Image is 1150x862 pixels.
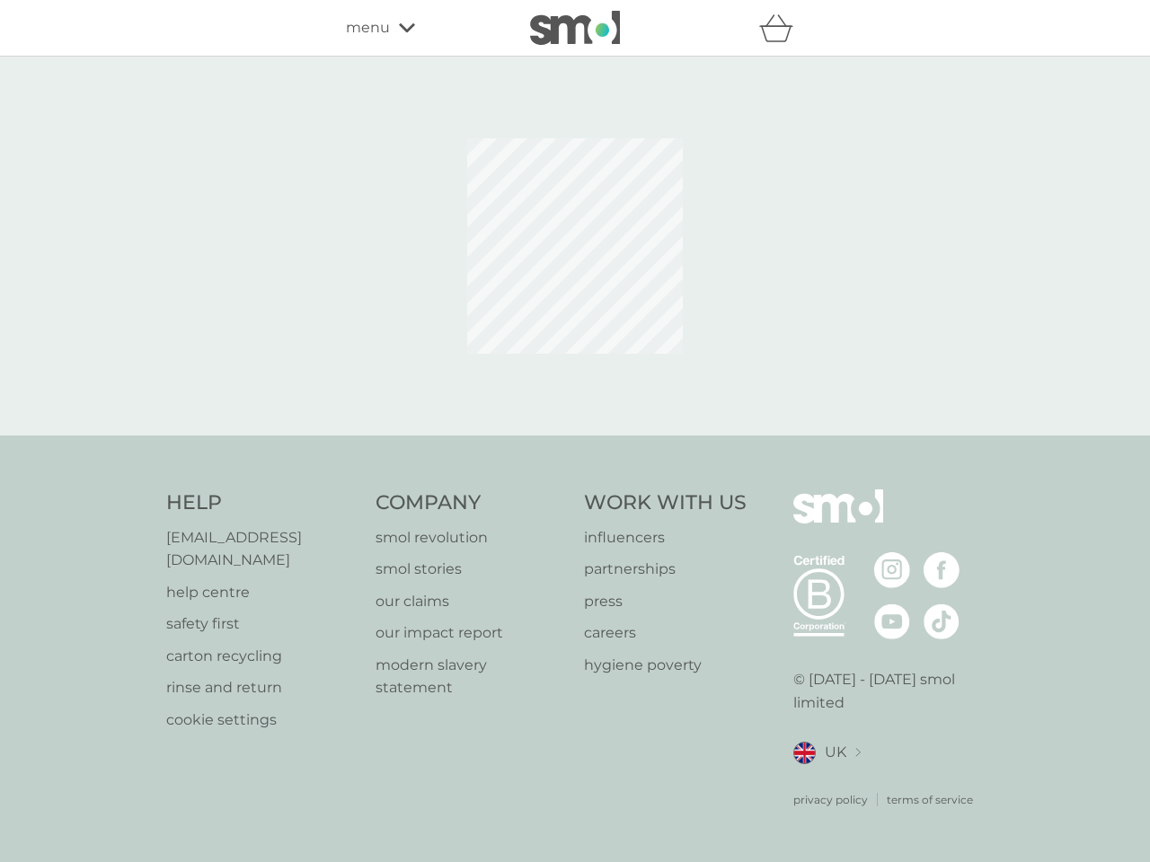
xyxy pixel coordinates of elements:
h4: Help [166,489,358,517]
p: © [DATE] - [DATE] smol limited [793,668,985,714]
a: influencers [584,526,747,550]
h4: Work With Us [584,489,747,517]
a: carton recycling [166,645,358,668]
img: select a new location [855,748,861,758]
img: visit the smol Tiktok page [924,603,960,639]
a: careers [584,621,747,645]
img: visit the smol Instagram page [874,552,910,588]
a: partnerships [584,558,747,581]
img: smol [793,489,883,550]
img: visit the smol Youtube page [874,603,910,639]
a: cookie settings [166,708,358,732]
a: privacy policy [793,791,868,808]
span: menu [346,16,390,40]
a: terms of service [887,791,973,808]
h4: Company [376,489,567,517]
a: help centre [166,581,358,604]
a: hygiene poverty [584,654,747,677]
a: rinse and return [166,676,358,699]
a: smol revolution [376,526,567,550]
a: [EMAIL_ADDRESS][DOMAIN_NAME] [166,526,358,572]
img: smol [530,11,620,45]
a: our claims [376,590,567,613]
img: UK flag [793,742,816,764]
img: visit the smol Facebook page [924,552,960,588]
span: UK [825,741,846,764]
a: smol stories [376,558,567,581]
div: basket [759,10,804,46]
a: safety first [166,612,358,636]
a: our impact report [376,621,567,645]
a: press [584,590,747,613]
a: modern slavery statement [376,654,567,699]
